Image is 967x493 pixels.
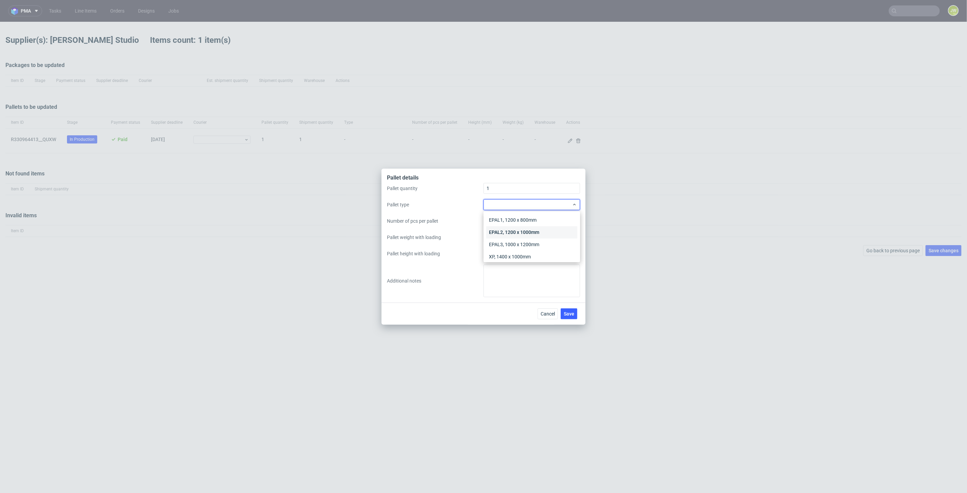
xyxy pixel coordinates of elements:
label: Pallet height with loading [387,250,483,257]
button: Save [561,308,577,319]
span: Save [564,311,574,316]
button: Cancel [538,308,558,319]
span: Cancel [541,311,555,316]
div: XP, 1400 x 1000mm [486,251,577,263]
label: Additional notes [387,277,483,284]
div: EPAL3, 1000 x 1200mm [486,238,577,251]
div: EPAL1, 1200 x 800mm [486,214,577,226]
label: Pallet weight with loading [387,234,483,241]
label: Pallet quantity [387,185,483,192]
label: Number of pcs per pallet [387,218,483,224]
div: EPAL2, 1200 x 1000mm [486,226,577,238]
label: Pallet type [387,201,483,208]
div: Pallet details [387,174,580,183]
